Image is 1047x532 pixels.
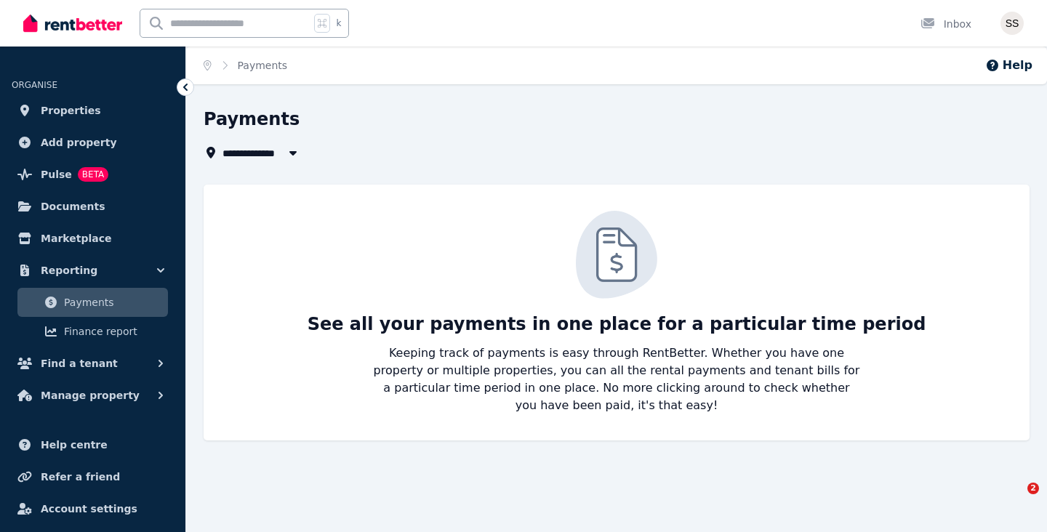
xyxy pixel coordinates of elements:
span: 2 [1027,483,1039,494]
a: PulseBETA [12,160,174,189]
a: Payments [238,60,288,71]
img: Shashanka Saurav [1000,12,1024,35]
button: Manage property [12,381,174,410]
a: Finance report [17,317,168,346]
a: Refer a friend [12,462,174,491]
nav: Breadcrumb [186,47,305,84]
a: Help centre [12,430,174,459]
img: RentBetter [23,12,122,34]
span: Reporting [41,262,97,279]
span: Finance report [64,323,162,340]
span: Pulse [41,166,72,183]
button: Help [985,57,1032,74]
span: Find a tenant [41,355,118,372]
span: ORGANISE [12,80,57,90]
span: k [336,17,341,29]
p: Keeping track of payments is easy through RentBetter. Whether you have one property or multiple p... [372,344,861,414]
span: BETA [78,167,108,182]
div: Inbox [920,17,971,31]
iframe: Intercom live chat [998,483,1032,517]
span: Documents [41,198,105,215]
span: Manage property [41,387,140,404]
p: See all your payments in one place for a particular time period [308,313,926,336]
button: Reporting [12,256,174,285]
a: Add property [12,128,174,157]
h1: Payments [204,108,300,131]
a: Payments [17,288,168,317]
span: Help centre [41,436,108,454]
span: Account settings [41,500,137,517]
span: Marketplace [41,230,111,247]
img: Tenant Checks [576,211,657,299]
span: Properties [41,102,101,119]
span: Payments [64,294,162,311]
a: Account settings [12,494,174,523]
button: Find a tenant [12,349,174,378]
a: Properties [12,96,174,125]
span: Refer a friend [41,468,120,485]
a: Documents [12,192,174,221]
span: Add property [41,134,117,151]
a: Marketplace [12,224,174,253]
